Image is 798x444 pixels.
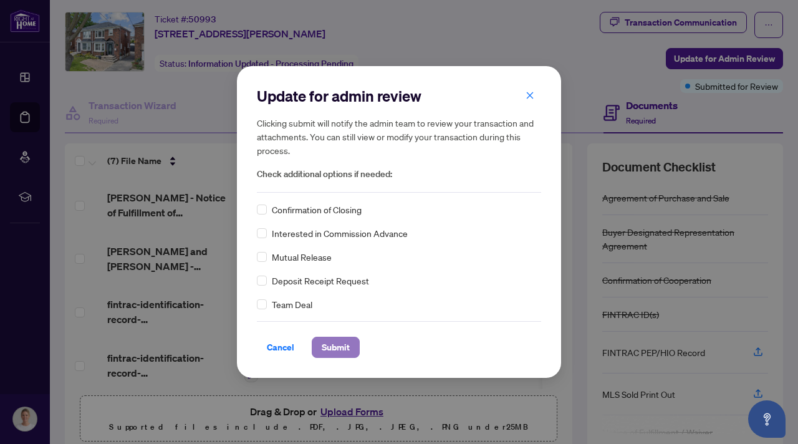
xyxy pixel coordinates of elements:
[257,167,541,181] span: Check additional options if needed:
[748,400,786,438] button: Open asap
[257,337,304,358] button: Cancel
[272,297,312,311] span: Team Deal
[257,86,541,106] h2: Update for admin review
[312,337,360,358] button: Submit
[257,116,541,157] h5: Clicking submit will notify the admin team to review your transaction and attachments. You can st...
[267,337,294,357] span: Cancel
[272,250,332,264] span: Mutual Release
[322,337,350,357] span: Submit
[272,226,408,240] span: Interested in Commission Advance
[526,91,534,100] span: close
[272,274,369,287] span: Deposit Receipt Request
[272,203,362,216] span: Confirmation of Closing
